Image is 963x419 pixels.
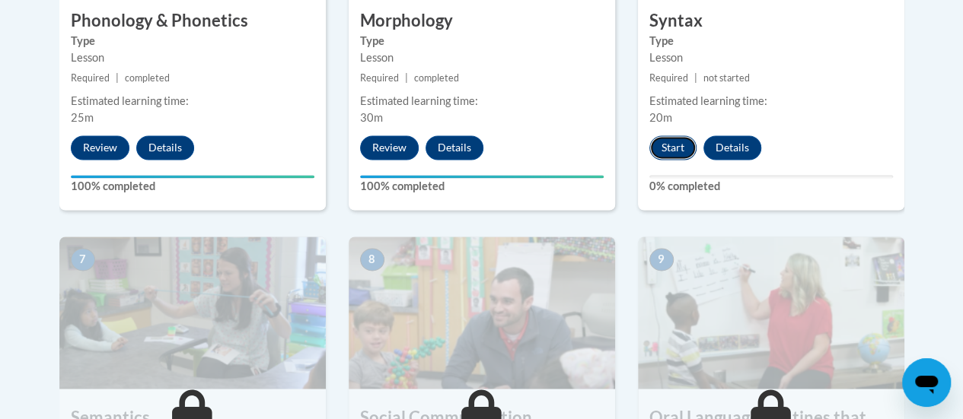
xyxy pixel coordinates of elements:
[360,49,604,66] div: Lesson
[649,135,697,160] button: Start
[136,135,194,160] button: Details
[71,49,314,66] div: Lesson
[71,72,110,84] span: Required
[360,175,604,178] div: Your progress
[902,358,951,407] iframe: Button to launch messaging window
[71,135,129,160] button: Review
[649,178,893,195] label: 0% completed
[649,93,893,110] div: Estimated learning time:
[59,236,326,389] img: Course Image
[71,178,314,195] label: 100% completed
[59,9,326,33] h3: Phonology & Phonetics
[71,248,95,271] span: 7
[638,9,904,33] h3: Syntax
[349,9,615,33] h3: Morphology
[649,49,893,66] div: Lesson
[360,248,384,271] span: 8
[71,111,94,124] span: 25m
[649,248,674,271] span: 9
[360,93,604,110] div: Estimated learning time:
[649,111,672,124] span: 20m
[638,236,904,389] img: Course Image
[71,33,314,49] label: Type
[694,72,697,84] span: |
[349,236,615,389] img: Course Image
[116,72,119,84] span: |
[649,33,893,49] label: Type
[426,135,483,160] button: Details
[360,111,383,124] span: 30m
[360,178,604,195] label: 100% completed
[405,72,408,84] span: |
[649,72,688,84] span: Required
[71,175,314,178] div: Your progress
[703,135,761,160] button: Details
[360,72,399,84] span: Required
[360,33,604,49] label: Type
[71,93,314,110] div: Estimated learning time:
[414,72,459,84] span: completed
[360,135,419,160] button: Review
[125,72,170,84] span: completed
[703,72,750,84] span: not started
